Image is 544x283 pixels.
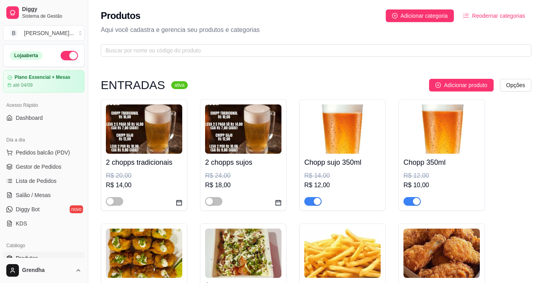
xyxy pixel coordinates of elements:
span: ordered-list [463,13,469,19]
span: Gestor de Pedidos [16,163,61,171]
button: Grendha [3,261,85,280]
h4: Chopp sujo 350ml [304,157,381,168]
a: Dashboard [3,112,85,124]
input: Buscar por nome ou código do produto [105,46,520,55]
h2: Produtos [101,9,141,22]
span: Diggy [22,6,81,13]
p: Aqui você cadastra e gerencia seu produtos e categorias [101,25,531,35]
h3: ENTRADAS [101,80,165,90]
a: DiggySistema de Gestão [3,3,85,22]
span: plus-circle [435,82,441,88]
span: KDS [16,220,27,227]
article: Plano Essencial + Mesas [15,74,70,80]
div: R$ 20,00 [106,171,182,181]
div: R$ 18,00 [205,181,281,190]
div: R$ 12,00 [403,171,480,181]
button: Reodernar categorias [457,9,531,22]
div: R$ 14,00 [304,171,381,181]
button: Opções [500,79,531,91]
article: até 04/09 [13,82,33,88]
span: Produtos [16,254,38,262]
img: product-image [304,104,381,154]
button: Alterar Status [61,51,78,60]
a: Salão / Mesas [3,189,85,201]
span: calendar [275,199,281,206]
a: Gestor de Pedidos [3,160,85,173]
span: B [10,29,18,37]
div: R$ 14,00 [106,181,182,190]
span: Salão / Mesas [16,191,51,199]
img: product-image [205,229,281,278]
div: R$ 10,00 [403,181,480,190]
div: R$ 12,00 [304,181,381,190]
span: Lista de Pedidos [16,177,57,185]
a: Plano Essencial + Mesasaté 04/09 [3,70,85,93]
a: Diggy Botnovo [3,203,85,216]
button: Pedidos balcão (PDV) [3,146,85,159]
a: KDS [3,217,85,230]
div: Acesso Rápido [3,99,85,112]
span: Dashboard [16,114,43,122]
h4: 2 chopps tradicionais [106,157,182,168]
img: product-image [403,229,480,278]
button: Adicionar categoria [386,9,454,22]
span: Reodernar categorias [472,11,525,20]
div: Catálogo [3,239,85,252]
span: Adicionar categoria [401,11,448,20]
div: R$ 24,00 [205,171,281,181]
div: Loja aberta [10,51,43,60]
img: product-image [106,229,182,278]
h4: 2 chopps sujos [205,157,281,168]
span: Diggy Bot [16,205,40,213]
img: product-image [403,104,480,154]
span: calendar [176,199,182,206]
button: Select a team [3,25,85,41]
span: plus-circle [392,13,398,19]
img: product-image [205,104,281,154]
button: Adicionar produto [429,79,494,91]
span: Sistema de Gestão [22,13,81,19]
span: Adicionar produto [444,81,487,89]
h4: Chopp 350ml [403,157,480,168]
a: Produtos [3,252,85,264]
img: product-image [106,104,182,154]
img: product-image [304,229,381,278]
span: Opções [506,81,525,89]
span: Grendha [22,267,72,274]
sup: ativa [171,81,187,89]
div: Dia a dia [3,134,85,146]
div: [PERSON_NAME] ... [24,29,74,37]
a: Lista de Pedidos [3,175,85,187]
span: Pedidos balcão (PDV) [16,149,70,156]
